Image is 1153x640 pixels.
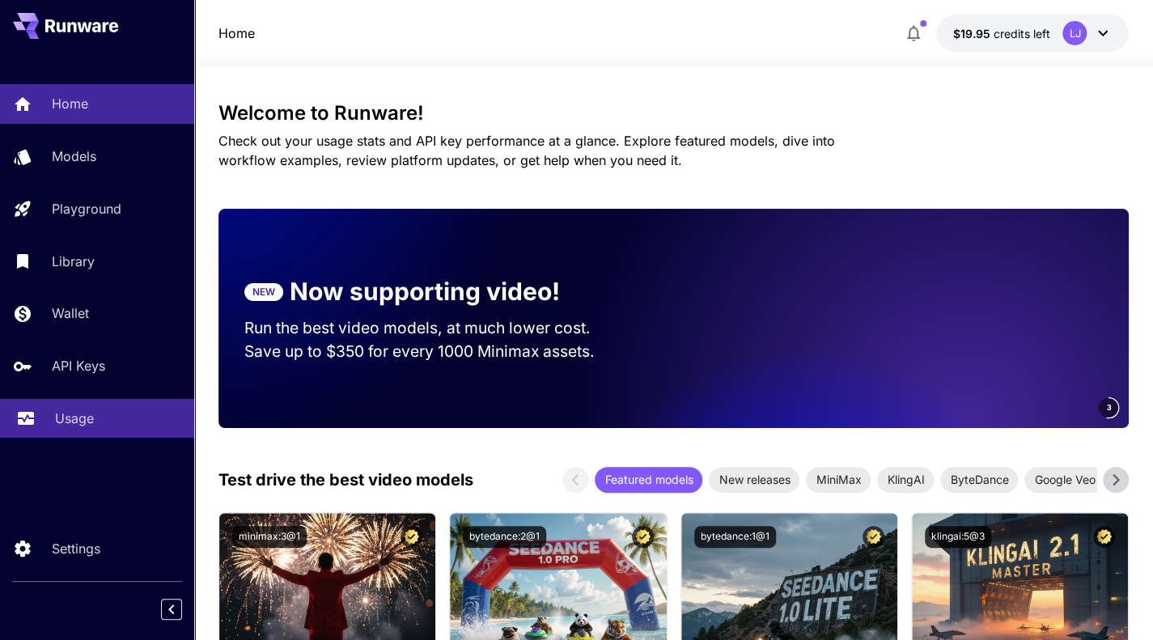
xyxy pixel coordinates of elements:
nav: breadcrumb [218,23,255,43]
p: Models [52,146,96,166]
button: Certified Model – Vetted for best performance and includes a commercial license. [632,526,654,548]
p: API Keys [52,356,105,375]
span: KlingAI [877,471,934,488]
div: Collapse sidebar [173,595,194,624]
p: Run the best video models, at much lower cost. [244,316,621,340]
div: Featured models [595,467,702,493]
h3: Welcome to Runware! [218,102,1130,125]
span: ByteDance [940,471,1018,488]
p: Home [52,94,88,113]
a: Home [218,23,255,43]
p: Wallet [52,303,89,323]
span: MiniMax [806,471,871,488]
p: Settings [52,539,100,558]
div: LJ [1062,21,1087,45]
div: New releases [709,467,799,493]
p: Usage [55,409,94,428]
div: MiniMax [806,467,871,493]
p: Save up to $350 for every 1000 Minimax assets. [244,340,621,363]
button: Certified Model – Vetted for best performance and includes a commercial license. [1093,526,1115,548]
button: Certified Model – Vetted for best performance and includes a commercial license. [863,526,884,548]
div: KlingAI [877,467,934,493]
div: $19.95499 [952,25,1049,42]
button: Certified Model – Vetted for best performance and includes a commercial license. [401,526,422,548]
button: Collapse sidebar [161,599,182,620]
p: Playground [52,199,121,218]
button: klingai:5@3 [925,526,991,548]
button: bytedance:2@1 [463,526,546,548]
span: Check out your usage stats and API key performance at a glance. Explore featured models, dive int... [218,133,835,168]
button: minimax:3@1 [232,526,307,548]
span: 3 [1106,401,1111,413]
div: Google Veo [1024,467,1104,493]
p: Now supporting video! [290,273,560,310]
span: credits left [993,27,1049,40]
span: New releases [709,471,799,488]
span: $19.95 [952,27,993,40]
span: Google Veo [1024,471,1104,488]
p: Test drive the best video models [218,468,473,492]
p: NEW [252,285,275,299]
div: ByteDance [940,467,1018,493]
p: Library [52,252,95,271]
button: $19.95499LJ [936,15,1129,52]
span: Featured models [595,471,702,488]
button: bytedance:1@1 [694,526,776,548]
